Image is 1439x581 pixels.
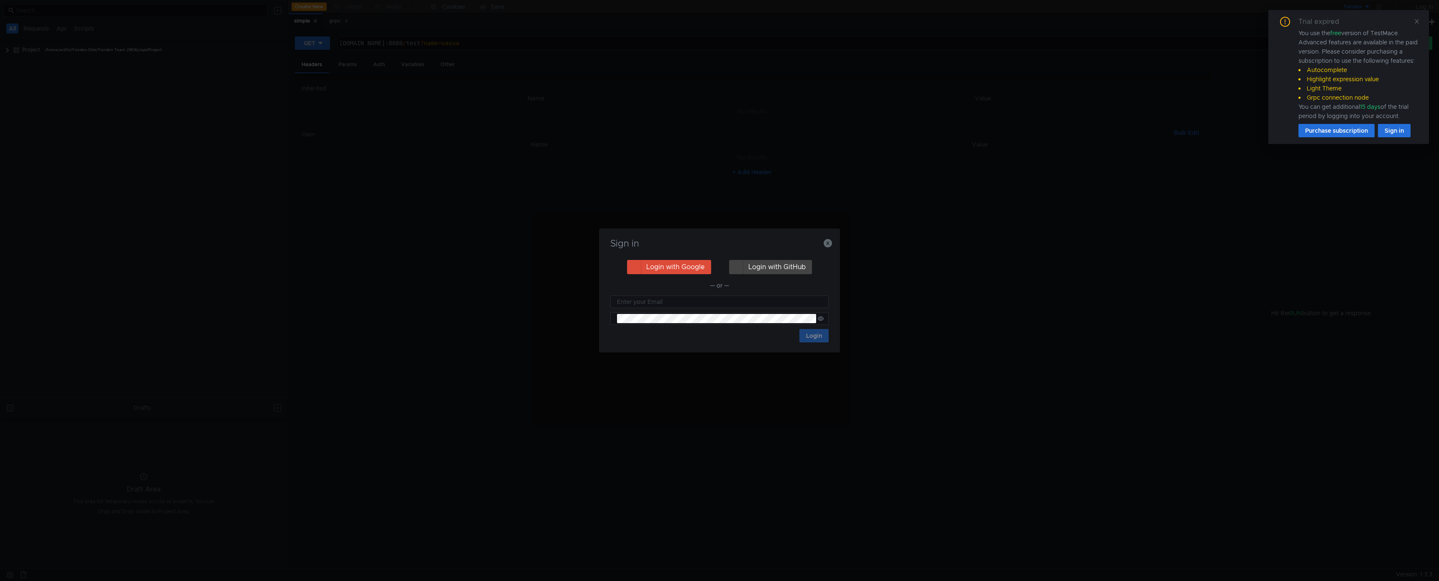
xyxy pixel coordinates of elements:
[1298,28,1419,121] div: You use the version of TestMace. Advanced features are available in the paid version. Please cons...
[1378,124,1411,137] button: Sign in
[729,260,812,274] button: Login with GitHub
[1298,93,1419,102] li: Grpc connection node
[627,260,711,274] button: Login with Google
[1298,84,1419,93] li: Light Theme
[1298,65,1419,75] li: Autocomplete
[610,280,829,290] div: — or —
[1298,124,1375,137] button: Purchase subscription
[1298,75,1419,84] li: Highlight expression value
[617,297,824,306] input: Enter your Email
[1330,29,1341,37] span: free
[1298,17,1349,27] div: Trial expired
[1298,102,1419,121] div: You can get additional of the trial period by logging into your account.
[609,239,830,249] h3: Sign in
[1360,103,1380,111] span: 15 days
